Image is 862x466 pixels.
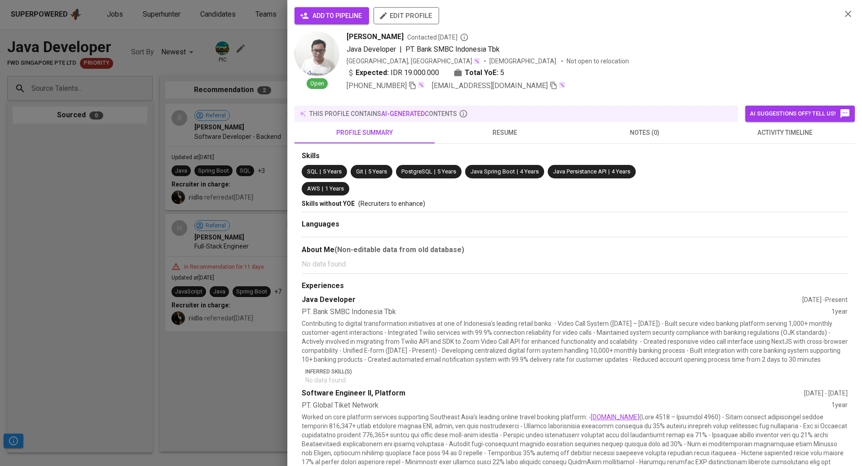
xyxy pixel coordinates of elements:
b: (Non-editable data from old database) [334,245,464,254]
span: 4 Years [520,168,539,175]
span: Java Spring Boot [471,168,515,175]
div: [DATE] - [DATE] [804,389,848,398]
span: PostgreSQL [401,168,432,175]
span: | [400,44,402,55]
button: AI suggestions off? Tell us! [745,106,855,122]
span: | [320,168,321,176]
span: PT. Bank SMBC Indonesia Tbk [405,45,500,53]
div: [DATE] - Present [802,295,848,304]
span: 5 Years [437,168,456,175]
a: [DOMAIN_NAME] [591,413,639,421]
div: 1 year [831,400,848,411]
b: Total YoE: [465,67,498,78]
span: [PERSON_NAME] [347,31,404,42]
span: Java Developer [347,45,396,53]
div: PT. Global Tiket Network [302,400,831,411]
span: | [365,168,366,176]
span: | [608,168,610,176]
span: [DEMOGRAPHIC_DATA] [489,57,558,66]
span: | [434,168,435,176]
span: notes (0) [580,127,709,138]
div: IDR 19.000.000 [347,67,439,78]
img: magic_wand.svg [559,81,566,89]
p: Not open to relocation [567,57,629,66]
span: Open [307,80,328,88]
img: magic_wand.svg [473,58,480,65]
p: Contributing to digital transformation initiatives at one of Indonesia's leading retail banks: - ... [302,319,848,364]
span: resume [440,127,569,138]
span: Contacted [DATE] [407,33,469,42]
span: activity timeline [720,127,849,138]
span: AWS [307,185,320,192]
span: SQL [307,168,318,175]
span: 4 Years [611,168,630,175]
span: Skills without YOE [302,200,355,207]
div: Skills [302,151,848,161]
div: Languages [302,219,848,230]
span: add to pipeline [302,10,362,22]
div: Software Engineer II, Platform [302,388,804,399]
button: add to pipeline [295,7,369,24]
p: this profile contains contents [309,109,457,118]
span: (Recruiters to enhance) [358,200,425,207]
span: [PHONE_NUMBER] [347,81,407,90]
b: Expected: [356,67,389,78]
span: edit profile [381,10,432,22]
p: No data found. [302,259,848,270]
svg: By Batam recruiter [460,33,469,42]
span: | [322,185,323,193]
div: Java Developer [302,295,802,305]
span: 5 [500,67,504,78]
div: [GEOGRAPHIC_DATA], [GEOGRAPHIC_DATA] [347,57,480,66]
span: Java Persistance API [553,168,607,175]
span: AI-generated [381,110,425,117]
span: profile summary [300,127,429,138]
div: Experiences [302,281,848,291]
span: 5 Years [323,168,342,175]
span: 5 Years [368,168,387,175]
img: magic_wand.svg [418,81,425,89]
div: About Me [302,244,848,255]
a: edit profile [374,12,439,19]
div: 1 year [831,307,848,317]
div: PT. Bank SMBC Indonesia Tbk [302,307,831,317]
p: Inferred Skill(s) [305,368,848,376]
span: AI suggestions off? Tell us! [750,108,850,119]
img: 47b9e768e22e4c923e9128f38f93eaa5.jpg [295,31,339,76]
span: 1 Years [325,185,344,192]
button: edit profile [374,7,439,24]
span: [EMAIL_ADDRESS][DOMAIN_NAME] [432,81,548,90]
span: Git [356,168,363,175]
span: | [517,168,518,176]
p: No data found. [305,376,848,385]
